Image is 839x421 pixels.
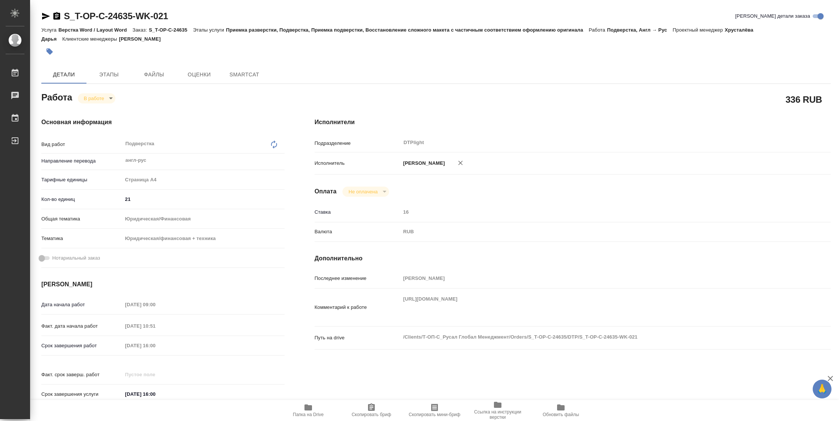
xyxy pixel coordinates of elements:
span: SmartCat [226,70,262,79]
span: Оценки [181,70,217,79]
a: S_T-OP-C-24635-WK-021 [64,11,168,21]
input: ✎ Введи что-нибудь [123,194,285,205]
h2: 336 RUB [786,93,822,106]
input: Пустое поле [123,299,188,310]
span: Обновить файлы [543,412,579,417]
p: Дата начала работ [41,301,123,309]
input: Пустое поле [123,321,188,331]
div: Юридическая/Финансовая [123,213,285,225]
p: Исполнитель [315,160,401,167]
p: Валюта [315,228,401,236]
h4: [PERSON_NAME] [41,280,285,289]
button: Скопировать ссылку [52,12,61,21]
span: Детали [46,70,82,79]
button: Обновить файлы [529,400,592,421]
div: Юридическая/финансовая + техника [123,232,285,245]
textarea: [URL][DOMAIN_NAME] [401,293,788,321]
p: Направление перевода [41,157,123,165]
p: Тарифные единицы [41,176,123,184]
div: Страница А4 [123,173,285,186]
button: Скопировать бриф [340,400,403,421]
span: Ссылка на инструкции верстки [471,409,525,420]
span: [PERSON_NAME] детали заказа [735,12,810,20]
button: Скопировать ссылку для ЯМессенджера [41,12,50,21]
p: Общая тематика [41,215,123,223]
span: 🙏 [816,381,828,397]
span: Папка на Drive [293,412,324,417]
input: Пустое поле [123,340,188,351]
p: Последнее изменение [315,275,401,282]
p: Кол-во единиц [41,196,123,203]
p: S_T-OP-C-24635 [149,27,193,33]
p: Факт. срок заверш. работ [41,371,123,378]
p: Путь на drive [315,334,401,342]
input: Пустое поле [123,369,188,380]
span: Нотариальный заказ [52,254,100,262]
h2: Работа [41,90,72,103]
p: Подверстка, Англ → Рус [607,27,673,33]
p: Комментарий к работе [315,304,401,311]
p: Этапы услуги [193,27,226,33]
button: Добавить тэг [41,43,58,60]
textarea: /Clients/Т-ОП-С_Русал Глобал Менеджмент/Orders/S_T-OP-C-24635/DTP/S_T-OP-C-24635-WK-021 [401,331,788,343]
h4: Дополнительно [315,254,831,263]
p: Срок завершения работ [41,342,123,350]
div: В работе [78,93,115,103]
p: Работа [589,27,607,33]
h4: Оплата [315,187,337,196]
p: Проектный менеджер [673,27,725,33]
button: Удалить исполнителя [452,155,469,171]
div: RUB [401,225,788,238]
p: Ставка [315,208,401,216]
button: В работе [82,95,106,102]
p: [PERSON_NAME] [119,36,166,42]
p: Клиентские менеджеры [62,36,119,42]
p: Срок завершения услуги [41,391,123,398]
p: Вид работ [41,141,123,148]
button: Ссылка на инструкции верстки [466,400,529,421]
p: Заказ: [133,27,149,33]
p: Приемка разверстки, Подверстка, Приемка подверстки, Восстановление сложного макета с частичным со... [226,27,589,33]
button: Папка на Drive [277,400,340,421]
button: Не оплачена [346,188,380,195]
p: [PERSON_NAME] [401,160,445,167]
button: 🙏 [813,380,831,398]
span: Файлы [136,70,172,79]
button: Скопировать мини-бриф [403,400,466,421]
span: Этапы [91,70,127,79]
p: Верстка Word / Layout Word [58,27,132,33]
span: Скопировать бриф [351,412,391,417]
h4: Основная информация [41,118,285,127]
input: ✎ Введи что-нибудь [123,389,188,400]
p: Тематика [41,235,123,242]
p: Подразделение [315,140,401,147]
p: Услуга [41,27,58,33]
span: Скопировать мини-бриф [409,412,460,417]
h4: Исполнители [315,118,831,127]
input: Пустое поле [401,273,788,284]
input: Пустое поле [401,207,788,217]
p: Факт. дата начала работ [41,322,123,330]
div: В работе [342,187,389,197]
